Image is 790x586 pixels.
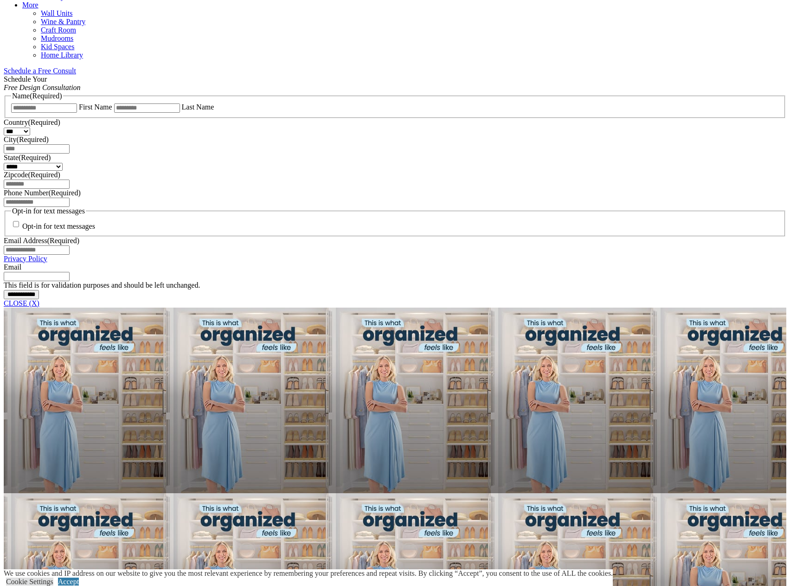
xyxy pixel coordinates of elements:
[182,103,214,111] label: Last Name
[4,118,60,126] label: Country
[22,1,39,9] a: More menu text will display only on big screen
[47,237,79,245] span: (Required)
[4,75,81,91] span: Schedule Your
[4,67,76,75] a: Schedule a Free Consult (opens a dropdown menu)
[4,237,79,245] label: Email Address
[4,255,47,263] a: Privacy Policy
[4,299,39,307] a: CLOSE (X)
[4,171,60,179] label: Zipcode
[4,281,786,290] div: This field is for validation purposes and should be left unchanged.
[41,18,85,26] a: Wine & Pantry
[17,135,49,143] span: (Required)
[28,171,60,179] span: (Required)
[41,34,73,42] a: Mudrooms
[4,135,49,143] label: City
[48,189,80,197] span: (Required)
[19,154,51,161] span: (Required)
[11,207,86,215] legend: Opt-in for text messages
[41,9,72,17] a: Wall Units
[28,118,60,126] span: (Required)
[4,569,613,578] div: We use cookies and IP address on our website to give you the most relevant experience by remember...
[30,92,62,100] span: (Required)
[11,92,63,100] legend: Name
[41,51,83,59] a: Home Library
[41,43,74,51] a: Kid Spaces
[4,189,81,197] label: Phone Number
[22,223,95,231] label: Opt-in for text messages
[6,578,53,586] a: Cookie Settings
[58,578,79,586] a: Accept
[4,154,51,161] label: State
[79,103,112,111] label: First Name
[4,84,81,91] em: Free Design Consultation
[4,263,21,271] label: Email
[41,26,76,34] a: Craft Room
